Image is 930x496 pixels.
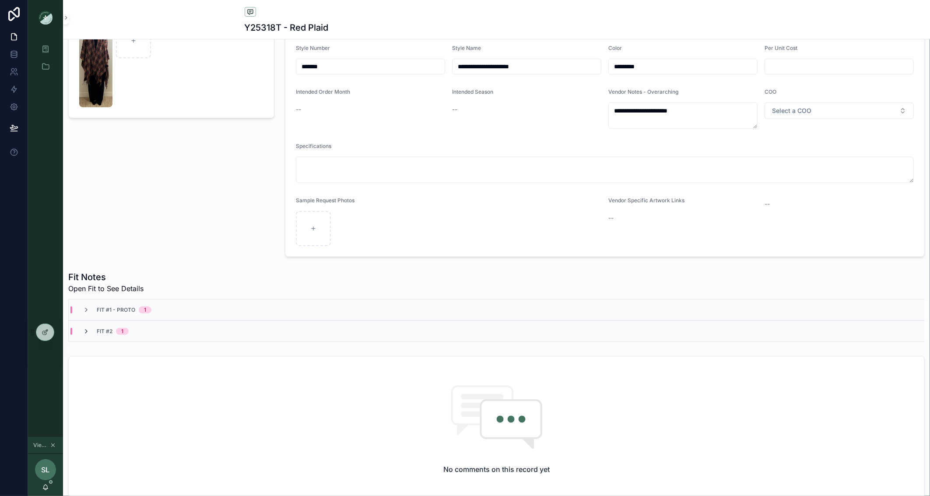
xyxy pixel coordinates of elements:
h2: No comments on this record yet [443,464,550,475]
span: Select a COO [772,106,811,115]
span: Style Number [296,45,330,51]
span: -- [765,200,770,208]
span: -- [608,214,614,222]
img: App logo [39,11,53,25]
span: Color [608,45,622,51]
span: Fit #1 - Proto [97,306,135,313]
h1: Fit Notes [68,271,144,283]
span: -- [452,105,457,114]
span: Vendor Notes - Overarching [608,88,678,95]
span: Per Unit Cost [765,45,797,51]
span: Intended Season [452,88,493,95]
span: COO [765,88,776,95]
span: Intended Order Month [296,88,350,95]
span: Fit #2 [97,328,112,335]
span: Sample Request Photos [296,197,354,204]
span: -- [296,105,301,114]
span: SL [42,464,50,475]
h1: Y25318T - Red Plaid [245,21,329,34]
div: 1 [144,306,146,313]
div: scrollable content [28,35,63,86]
span: Open Fit to See Details [68,283,144,294]
span: Viewing as Sena [33,442,48,449]
span: Vendor Specific Artwork Links [608,197,684,204]
span: Specifications [296,143,331,149]
button: Select Button [765,102,914,119]
span: Style Name [452,45,481,51]
img: Screenshot-2025-08-04-at-5.21.30-PM.png [79,23,112,107]
div: 1 [121,328,123,335]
